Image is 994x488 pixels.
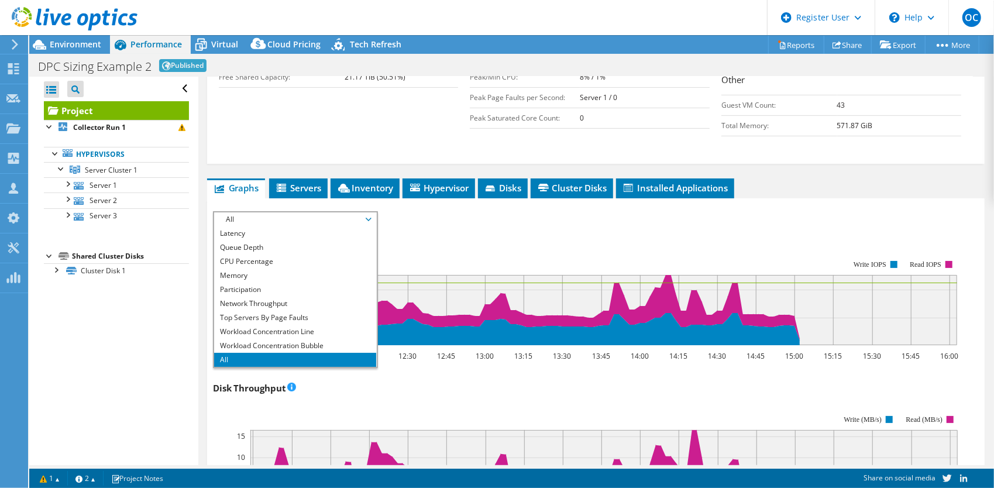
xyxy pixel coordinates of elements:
[398,351,417,361] text: 12:30
[940,351,958,361] text: 16:00
[824,36,872,54] a: Share
[267,39,321,50] span: Cloud Pricing
[211,39,238,50] span: Virtual
[470,67,580,87] td: Peak/Min CPU:
[275,182,322,194] span: Servers
[350,39,401,50] span: Tech Refresh
[214,353,376,367] li: All
[44,193,189,208] a: Server 2
[214,283,376,297] li: Participation
[631,351,649,361] text: 14:00
[214,255,376,269] li: CPU Percentage
[553,351,571,361] text: 13:30
[67,471,104,486] a: 2
[708,351,726,361] text: 14:30
[622,182,728,194] span: Installed Applications
[768,36,824,54] a: Reports
[44,147,189,162] a: Hypervisors
[103,471,171,486] a: Project Notes
[484,182,522,194] span: Disks
[747,351,765,361] text: 14:45
[130,39,182,50] span: Performance
[837,100,845,110] b: 43
[50,39,101,50] span: Environment
[44,101,189,120] a: Project
[470,108,580,128] td: Peak Saturated Core Count:
[44,162,189,177] a: Server Cluster 1
[863,351,881,361] text: 15:30
[214,226,376,240] li: Latency
[44,263,189,279] a: Cluster Disk 1
[44,120,189,135] a: Collector Run 1
[345,72,405,82] b: 21.17 TiB (50.51%)
[237,431,245,441] text: 15
[910,260,941,269] text: Read IOPS
[408,182,469,194] span: Hypervisor
[214,339,376,353] li: Workload Concentration Bubble
[213,182,259,194] span: Graphs
[902,351,920,361] text: 15:45
[837,121,873,130] b: 571.87 GiB
[213,382,296,394] h3: Disk Throughput
[72,249,189,263] div: Shared Cluster Disks
[925,36,979,54] a: More
[38,61,152,73] h1: DPC Sizing Example 2
[214,240,376,255] li: Queue Depth
[871,36,926,54] a: Export
[214,325,376,339] li: Workload Concentration Line
[32,471,68,486] a: 1
[906,415,942,424] text: Read (MB/s)
[214,311,376,325] li: Top Servers By Page Faults
[962,8,981,27] span: OC
[514,351,532,361] text: 13:15
[214,297,376,311] li: Network Throughput
[721,95,837,115] td: Guest VM Count:
[864,473,935,483] span: Share on social media
[580,72,606,82] b: 8% / 1%
[669,351,687,361] text: 14:15
[73,122,126,132] b: Collector Run 1
[44,177,189,193] a: Server 1
[44,208,189,224] a: Server 3
[580,92,618,102] b: Server 1 / 0
[437,351,455,361] text: 12:45
[824,351,842,361] text: 15:15
[219,67,345,87] td: Free Shared Capacity:
[536,182,607,194] span: Cluster Disks
[237,452,245,462] text: 10
[844,415,882,424] text: Write (MB/s)
[476,351,494,361] text: 13:00
[721,115,837,136] td: Total Memory:
[220,212,370,226] span: All
[721,73,961,89] h3: Other
[85,165,137,175] span: Server Cluster 1
[889,12,900,23] svg: \n
[470,87,580,108] td: Peak Page Faults per Second:
[580,113,584,123] b: 0
[854,260,886,269] text: Write IOPS
[336,182,394,194] span: Inventory
[214,269,376,283] li: Memory
[592,351,610,361] text: 13:45
[785,351,803,361] text: 15:00
[159,59,207,72] span: Published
